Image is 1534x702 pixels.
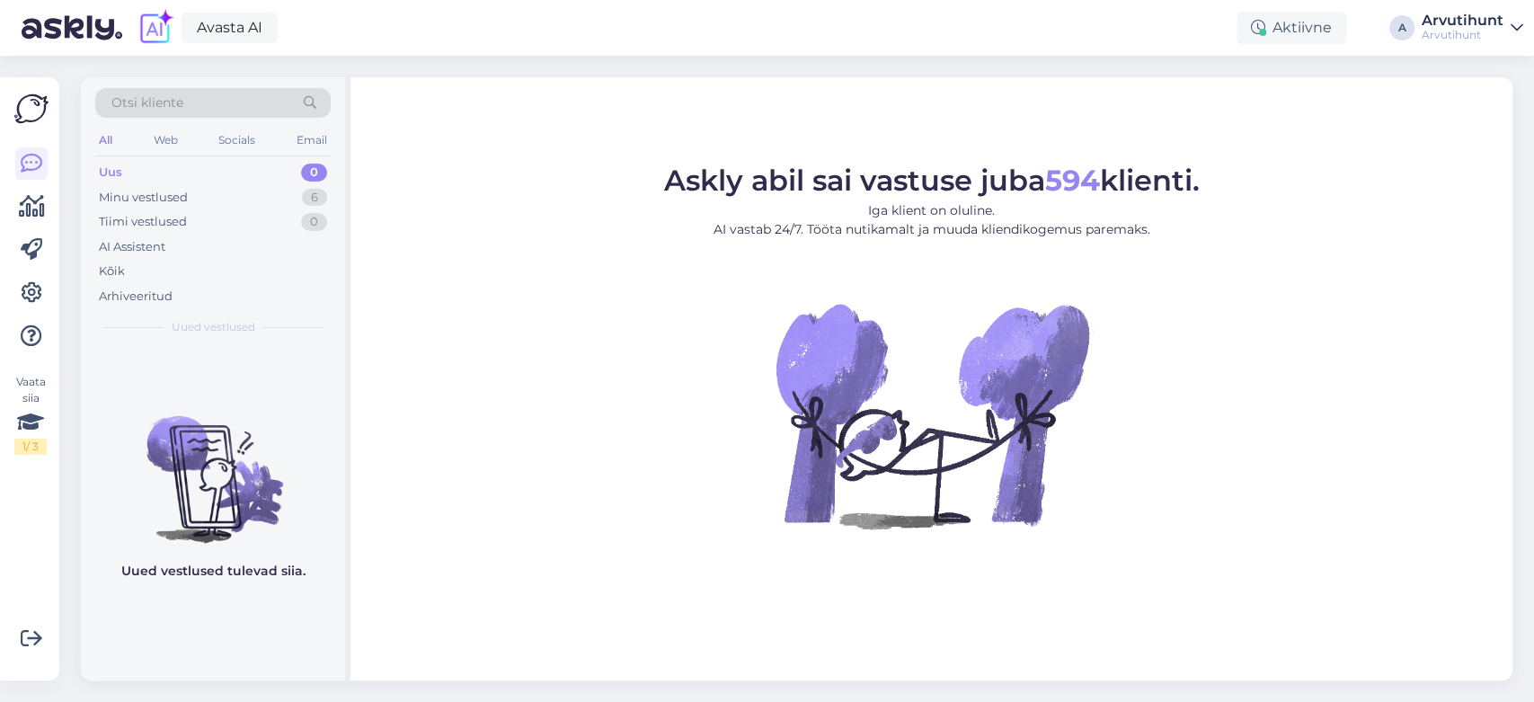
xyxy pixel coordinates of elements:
div: Tiimi vestlused [99,213,187,231]
div: AI Assistent [99,238,165,256]
span: Uued vestlused [172,319,255,335]
b: 594 [1045,163,1100,198]
div: Socials [215,129,259,152]
div: All [95,129,116,152]
p: Iga klient on oluline. AI vastab 24/7. Tööta nutikamalt ja muuda kliendikogemus paremaks. [664,201,1200,239]
img: explore-ai [137,9,174,47]
div: Arhiveeritud [99,288,173,306]
a: Avasta AI [182,13,278,43]
div: A [1389,15,1414,40]
div: Arvutihunt [1422,13,1503,28]
span: Otsi kliente [111,93,183,112]
img: No Chat active [770,253,1094,577]
div: Uus [99,164,122,182]
div: 0 [301,213,327,231]
div: 1 / 3 [14,439,47,455]
div: Email [293,129,331,152]
a: ArvutihuntArvutihunt [1422,13,1523,42]
div: Web [150,129,182,152]
div: Minu vestlused [99,189,188,207]
p: Uued vestlused tulevad siia. [121,562,306,581]
div: Kõik [99,262,125,280]
span: Askly abil sai vastuse juba klienti. [664,163,1200,198]
div: Aktiivne [1237,12,1346,44]
div: Vaata siia [14,374,47,455]
div: Arvutihunt [1422,28,1503,42]
img: No chats [81,384,345,546]
img: Askly Logo [14,92,49,126]
div: 0 [301,164,327,182]
div: 6 [302,189,327,207]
